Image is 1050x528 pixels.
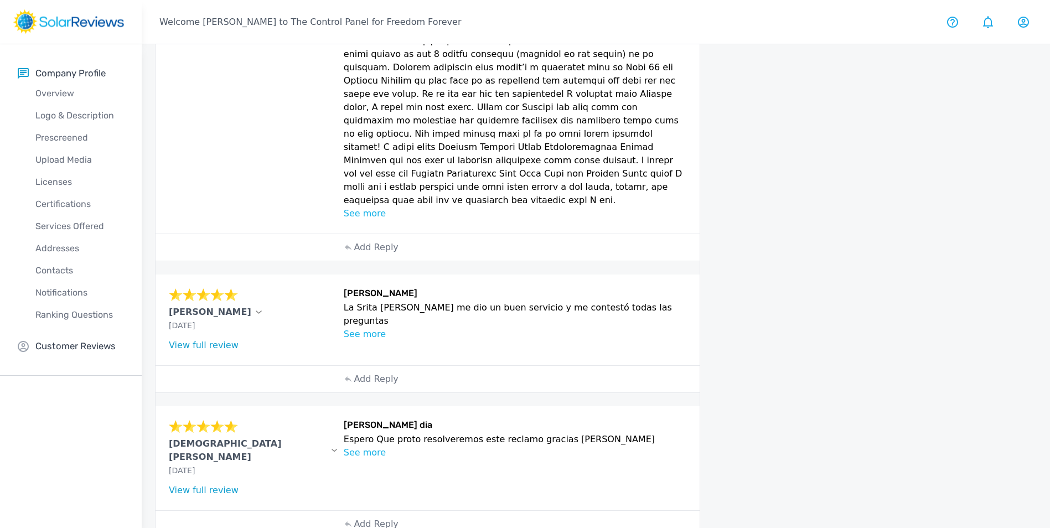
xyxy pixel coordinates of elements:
h6: [PERSON_NAME] [344,288,687,301]
p: Addresses [18,242,142,255]
a: Addresses [18,237,142,260]
a: View full review [169,340,239,350]
p: Overview [18,87,142,100]
p: See more [344,328,687,341]
a: Services Offered [18,215,142,237]
p: Customer Reviews [35,339,116,353]
h6: [PERSON_NAME] dia [344,420,687,433]
span: [DATE] [169,466,195,475]
a: Logo & Description [18,105,142,127]
p: Services Offered [18,220,142,233]
a: Ranking Questions [18,304,142,326]
p: Add Reply [354,372,398,386]
p: Licenses [18,175,142,189]
a: Prescreened [18,127,142,149]
a: Notifications [18,282,142,304]
p: Company Profile [35,66,106,80]
p: Prescreened [18,131,142,144]
a: Licenses [18,171,142,193]
a: View full review [169,485,239,495]
p: Welcome [PERSON_NAME] to The Control Panel for Freedom Forever [159,15,461,29]
p: Espero Que proto resolveremos este reclamo gracias [PERSON_NAME] [344,433,687,446]
span: [DATE] [169,321,195,330]
p: Contacts [18,264,142,277]
a: Contacts [18,260,142,282]
p: Certifications [18,198,142,211]
p: Add Reply [354,241,398,254]
p: See more [344,446,687,459]
p: La Srita [PERSON_NAME] me dio un buen servicio y me contestó todas las preguntas [344,301,687,328]
a: Upload Media [18,149,142,171]
p: [DEMOGRAPHIC_DATA][PERSON_NAME] [169,437,327,464]
p: Ranking Questions [18,308,142,322]
p: Notifications [18,286,142,299]
p: Logo & Description [18,109,142,122]
a: Certifications [18,193,142,215]
p: [PERSON_NAME] [169,306,251,319]
p: Upload Media [18,153,142,167]
p: See more [344,207,687,220]
a: Overview [18,82,142,105]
